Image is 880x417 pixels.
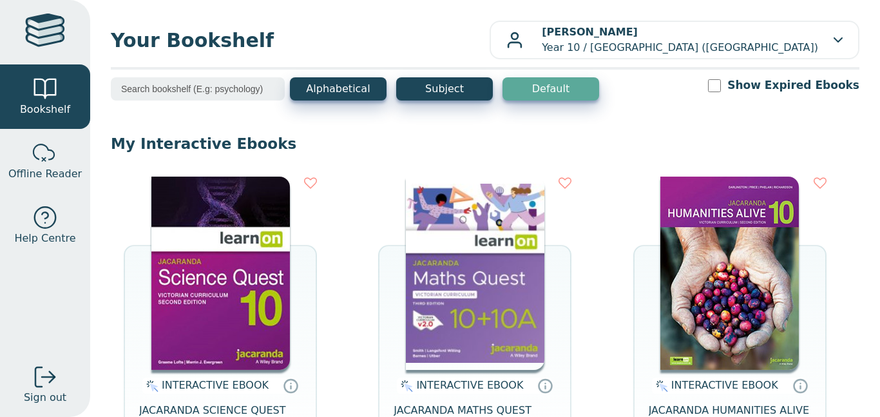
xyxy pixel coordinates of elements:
[416,379,523,391] span: INTERACTIVE EBOOK
[20,102,70,117] span: Bookshelf
[542,24,818,55] p: Year 10 / [GEOGRAPHIC_DATA] ([GEOGRAPHIC_DATA])
[537,378,553,393] a: Interactive eBooks are accessed online via the publisher’s portal. They contain interactive resou...
[8,166,82,182] span: Offline Reader
[792,378,808,393] a: Interactive eBooks are accessed online via the publisher’s portal. They contain interactive resou...
[660,177,799,370] img: 73e64749-7c91-e911-a97e-0272d098c78b.jpg
[111,134,859,153] p: My Interactive Ebooks
[671,379,778,391] span: INTERACTIVE EBOOK
[142,378,158,394] img: interactive.svg
[727,77,859,93] label: Show Expired Ebooks
[111,26,490,55] span: Your Bookshelf
[652,378,668,394] img: interactive.svg
[14,231,75,246] span: Help Centre
[406,177,544,370] img: 1499aa3b-a4b8-4611-837d-1f2651393c4c.jpg
[24,390,66,405] span: Sign out
[490,21,859,59] button: [PERSON_NAME]Year 10 / [GEOGRAPHIC_DATA] ([GEOGRAPHIC_DATA])
[542,26,638,38] b: [PERSON_NAME]
[397,378,413,394] img: interactive.svg
[283,378,298,393] a: Interactive eBooks are accessed online via the publisher’s portal. They contain interactive resou...
[396,77,493,101] button: Subject
[502,77,599,101] button: Default
[162,379,269,391] span: INTERACTIVE EBOOK
[111,77,285,101] input: Search bookshelf (E.g: psychology)
[151,177,290,370] img: b7253847-5288-ea11-a992-0272d098c78b.jpg
[290,77,387,101] button: Alphabetical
